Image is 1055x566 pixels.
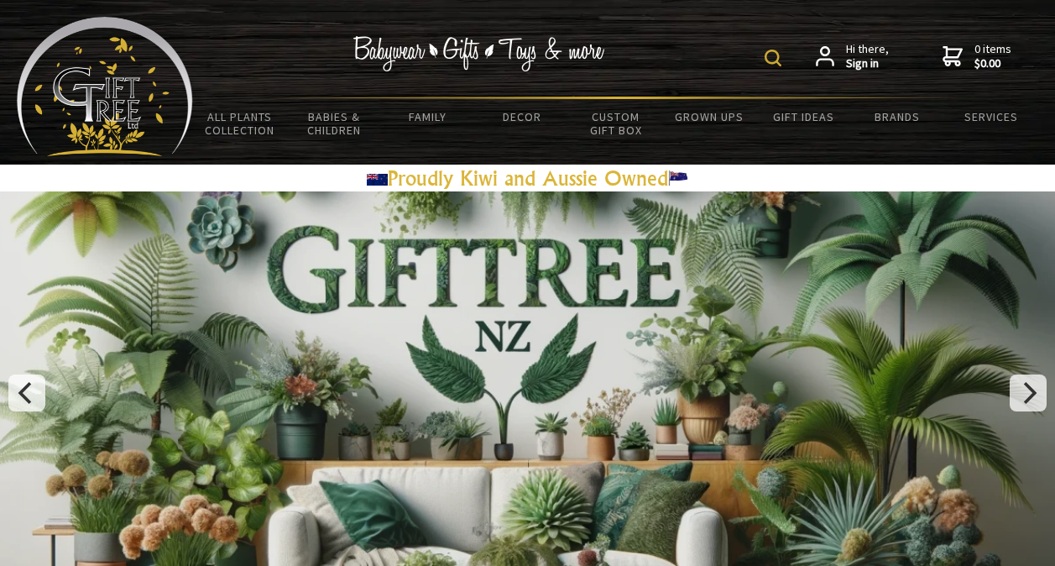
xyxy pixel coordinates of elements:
[662,99,756,134] a: Grown Ups
[367,165,689,191] a: Proudly Kiwi and Aussie Owned
[846,42,889,71] span: Hi there,
[1010,375,1047,411] button: Next
[756,99,850,134] a: Gift Ideas
[765,50,781,66] img: product search
[850,99,944,134] a: Brands
[287,99,381,148] a: Babies & Children
[17,17,193,156] img: Babyware - Gifts - Toys and more...
[943,42,1011,71] a: 0 items$0.00
[974,41,1011,71] span: 0 items
[974,56,1011,71] strong: $0.00
[944,99,1038,134] a: Services
[475,99,569,134] a: Decor
[193,99,287,148] a: All Plants Collection
[381,99,475,134] a: Family
[8,375,45,411] button: Previous
[816,42,889,71] a: Hi there,Sign in
[353,36,605,71] img: Babywear - Gifts - Toys & more
[569,99,663,148] a: Custom Gift Box
[846,56,889,71] strong: Sign in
